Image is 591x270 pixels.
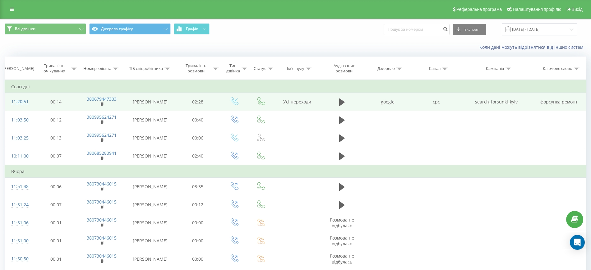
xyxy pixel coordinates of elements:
[175,129,220,147] td: 00:06
[3,66,34,71] div: [PERSON_NAME]
[89,23,171,34] button: Джерела трафіку
[5,23,86,34] button: Всі дзвінки
[34,178,78,196] td: 00:06
[87,181,117,187] a: 380730446015
[330,253,354,264] span: Розмова не відбулась
[125,232,175,250] td: [PERSON_NAME]
[330,235,354,246] span: Розмова не відбулась
[377,66,395,71] div: Джерело
[11,253,27,265] div: 11:50:50
[34,214,78,232] td: 00:01
[330,217,354,228] span: Розмова не відбулась
[11,132,27,144] div: 11:03:25
[11,235,27,247] div: 11:51:00
[274,93,321,111] td: Усі переходи
[175,111,220,129] td: 00:40
[5,165,586,178] td: Вчора
[87,253,117,259] a: 380730446015
[34,147,78,165] td: 00:07
[87,199,117,205] a: 380730446015
[34,250,78,268] td: 00:01
[11,150,27,162] div: 10:11:00
[39,63,70,74] div: Тривалість очікування
[513,7,561,12] span: Налаштування профілю
[125,129,175,147] td: [PERSON_NAME]
[11,114,27,126] div: 11:03:50
[453,24,486,35] button: Експорт
[11,96,27,108] div: 11:20:51
[5,80,586,93] td: Сьогодні
[125,111,175,129] td: [PERSON_NAME]
[175,178,220,196] td: 03:35
[83,66,111,71] div: Номер клієнта
[87,132,117,138] a: 380995624271
[11,217,27,229] div: 11:51:06
[87,96,117,102] a: 380679447303
[429,66,441,71] div: Канал
[125,214,175,232] td: [PERSON_NAME]
[412,93,460,111] td: cpc
[486,66,504,71] div: Кампанія
[125,147,175,165] td: [PERSON_NAME]
[128,66,163,71] div: ПІБ співробітника
[175,93,220,111] td: 02:28
[532,93,586,111] td: форсунка ремонт
[460,93,532,111] td: search_forsunki_kyiv
[254,66,266,71] div: Статус
[87,114,117,120] a: 380995624271
[34,129,78,147] td: 00:13
[125,250,175,268] td: [PERSON_NAME]
[11,199,27,211] div: 11:51:24
[570,235,585,250] div: Open Intercom Messenger
[384,24,450,35] input: Пошук за номером
[125,178,175,196] td: [PERSON_NAME]
[175,214,220,232] td: 00:00
[175,232,220,250] td: 00:00
[125,196,175,214] td: [PERSON_NAME]
[363,93,412,111] td: google
[287,66,304,71] div: Ім'я пулу
[175,196,220,214] td: 00:12
[34,93,78,111] td: 00:14
[34,196,78,214] td: 00:07
[186,27,198,31] span: Графік
[15,26,35,31] span: Всі дзвінки
[87,235,117,241] a: 380730446015
[543,66,572,71] div: Ключове слово
[87,150,117,156] a: 380685280941
[125,93,175,111] td: [PERSON_NAME]
[226,63,240,74] div: Тип дзвінка
[34,111,78,129] td: 00:12
[34,232,78,250] td: 00:01
[87,217,117,223] a: 380730446015
[175,250,220,268] td: 00:00
[175,147,220,165] td: 02:40
[572,7,583,12] span: Вихід
[181,63,211,74] div: Тривалість розмови
[174,23,210,34] button: Графік
[326,63,362,74] div: Аудіозапис розмови
[479,44,586,50] a: Коли дані можуть відрізнятися вiд інших систем
[456,7,502,12] span: Реферальна програма
[11,181,27,193] div: 11:51:48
